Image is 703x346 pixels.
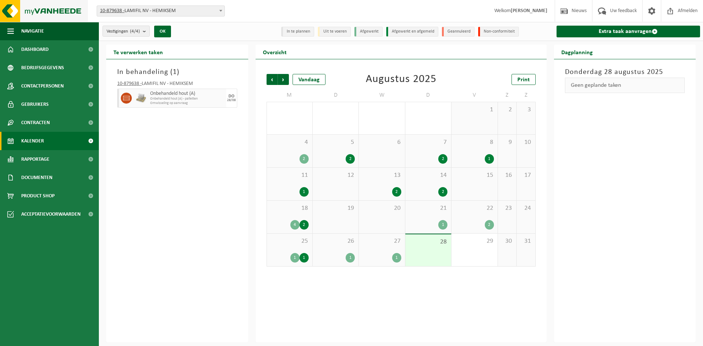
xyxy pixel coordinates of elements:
[346,253,355,263] div: 1
[21,59,64,77] span: Bedrijfsgegevens
[103,26,150,37] button: Vestigingen(4/4)
[300,187,309,197] div: 1
[271,171,309,179] span: 11
[228,94,234,98] div: DO
[386,27,438,37] li: Afgewerkt en afgemeld
[130,29,140,34] count: (4/4)
[21,114,50,132] span: Contracten
[21,187,55,205] span: Product Shop
[316,171,355,179] span: 12
[21,205,81,223] span: Acceptatievoorwaarden
[290,253,300,263] div: 1
[173,68,177,76] span: 1
[438,154,447,164] div: 2
[97,6,224,16] span: 10-879638 - LAMIFIL NV - HEMIKSEM
[359,89,405,102] td: W
[318,27,351,37] li: Uit te voeren
[154,26,171,37] button: OK
[409,238,447,246] span: 28
[21,77,64,95] span: Contactpersonen
[565,67,685,78] h3: Donderdag 28 augustus 2025
[520,138,531,146] span: 10
[502,138,513,146] span: 9
[346,154,355,164] div: 2
[21,132,44,150] span: Kalender
[278,74,289,85] span: Volgende
[438,187,447,197] div: 2
[100,8,124,14] tcxspan: Call 10-879638 - via 3CX
[21,40,49,59] span: Dashboard
[392,253,401,263] div: 1
[150,97,224,101] span: Onbehandeld hout (A) - palletten
[117,67,237,78] h3: In behandeling ( )
[520,171,531,179] span: 17
[502,171,513,179] span: 16
[271,237,309,245] span: 25
[557,26,700,37] a: Extra taak aanvragen
[554,45,600,59] h2: Dagplanning
[354,27,383,37] li: Afgewerkt
[409,204,447,212] span: 21
[300,154,309,164] div: 2
[150,101,224,105] span: Omwisseling op aanvraag
[455,138,494,146] span: 8
[21,168,52,187] span: Documenten
[502,204,513,212] span: 23
[21,22,44,40] span: Navigatie
[512,74,536,85] a: Print
[485,154,494,164] div: 1
[316,204,355,212] span: 19
[281,27,314,37] li: In te plannen
[451,89,498,102] td: V
[517,89,535,102] td: Z
[271,204,309,212] span: 18
[392,187,401,197] div: 2
[455,106,494,114] span: 1
[362,204,401,212] span: 20
[300,253,309,263] div: 1
[565,78,685,93] div: Geen geplande taken
[520,204,531,212] span: 24
[520,106,531,114] span: 3
[455,204,494,212] span: 22
[21,150,49,168] span: Rapportage
[21,95,49,114] span: Gebruikers
[267,74,278,85] span: Vorige
[520,237,531,245] span: 31
[498,89,517,102] td: Z
[362,171,401,179] span: 13
[271,138,309,146] span: 4
[106,45,170,59] h2: Te verwerken taken
[290,220,300,230] div: 4
[502,237,513,245] span: 30
[438,220,447,230] div: 1
[517,77,530,83] span: Print
[478,27,519,37] li: Non-conformiteit
[267,89,313,102] td: M
[256,45,294,59] h2: Overzicht
[117,81,142,86] tcxspan: Call 10-879638 - via 3CX
[316,237,355,245] span: 26
[97,5,225,16] span: 10-879638 - LAMIFIL NV - HEMIKSEM
[442,27,475,37] li: Geannuleerd
[455,237,494,245] span: 29
[316,138,355,146] span: 5
[362,138,401,146] span: 6
[362,237,401,245] span: 27
[366,74,436,85] div: Augustus 2025
[485,220,494,230] div: 2
[409,171,447,179] span: 14
[300,220,309,230] div: 2
[405,89,451,102] td: D
[293,74,326,85] div: Vandaag
[511,8,547,14] strong: [PERSON_NAME]
[150,91,224,97] span: Onbehandeld hout (A)
[107,26,140,37] span: Vestigingen
[227,98,236,102] div: 28/08
[135,93,146,104] img: LP-PA-00000-WDN-11
[502,106,513,114] span: 2
[409,138,447,146] span: 7
[455,171,494,179] span: 15
[313,89,359,102] td: D
[117,81,237,89] div: LAMIFIL NV - HEMIKSEM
